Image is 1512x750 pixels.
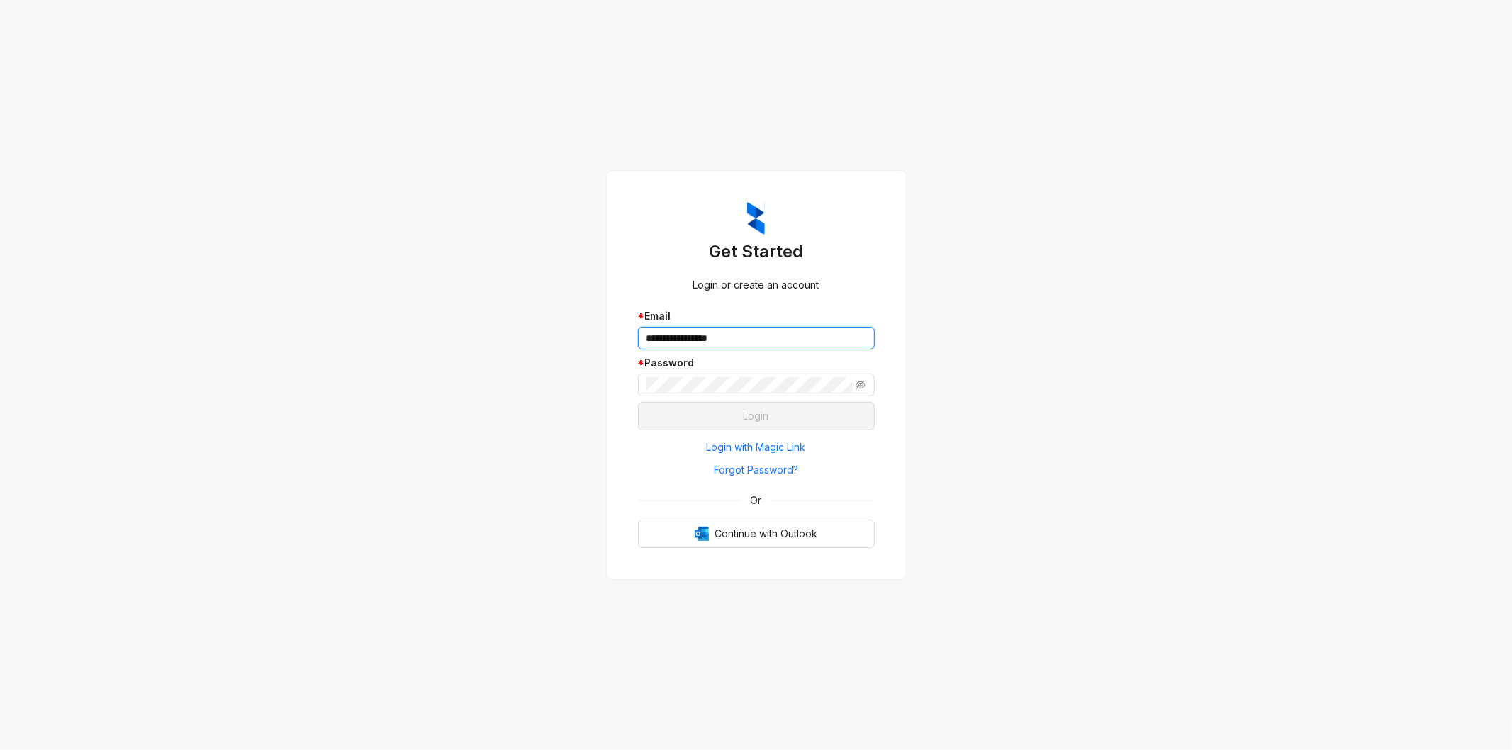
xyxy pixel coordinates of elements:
[638,520,875,548] button: OutlookContinue with Outlook
[638,277,875,293] div: Login or create an account
[856,380,866,390] span: eye-invisible
[714,462,798,478] span: Forgot Password?
[747,202,765,235] img: ZumaIcon
[638,436,875,459] button: Login with Magic Link
[638,355,875,371] div: Password
[707,440,806,455] span: Login with Magic Link
[741,493,772,508] span: Or
[638,308,875,324] div: Email
[715,526,817,542] span: Continue with Outlook
[638,240,875,263] h3: Get Started
[638,402,875,430] button: Login
[638,459,875,481] button: Forgot Password?
[695,527,709,541] img: Outlook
